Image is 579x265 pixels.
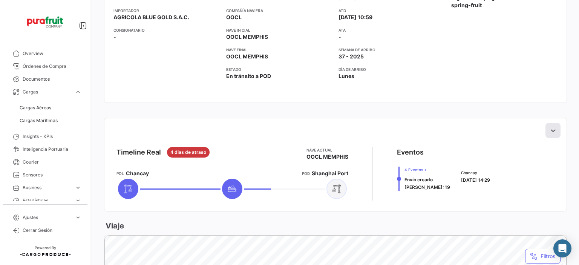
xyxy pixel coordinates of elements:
h3: Viaje [104,221,124,231]
app-card-info-title: Compañía naviera [226,8,333,14]
a: Cargas Aéreas [17,102,84,113]
span: expand_more [75,214,81,221]
span: 4 Eventos + [404,167,450,173]
span: 4 dias de atraso [170,149,206,156]
span: OOCL [226,14,242,21]
span: expand_more [75,184,81,191]
span: Inteligencia Portuaria [23,146,81,153]
a: Inteligencia Portuaria [6,143,84,156]
span: 37 - 2025 [339,53,364,60]
app-card-info-title: Nave actual [306,147,348,153]
app-card-info-title: POL [116,170,124,176]
span: Chancay [461,170,490,176]
a: Cargas Marítimas [17,115,84,126]
span: Courier [23,159,81,165]
app-card-info-title: ATD [339,8,445,14]
a: Documentos [6,73,84,86]
span: expand_more [75,89,81,95]
app-card-info-title: Día de Arribo [339,66,445,72]
span: OOCL MEMPHIS [226,53,268,60]
span: expand_more [75,197,81,204]
span: Chancay [126,170,149,177]
div: Eventos [397,147,424,158]
app-card-info-title: Estado [226,66,333,72]
app-card-info-title: Nave inicial [226,27,333,33]
span: Cargas Aéreas [20,104,51,111]
app-card-info-title: Consignatario [113,27,220,33]
span: [DATE] 10:59 [339,14,372,21]
span: AGRICOLA BLUE GOLD S.A.C. [113,14,189,21]
span: [PERSON_NAME]: 19 [404,184,450,190]
span: Cerrar Sesión [23,227,81,234]
span: - [113,33,116,41]
span: [DATE] 14:29 [461,177,490,183]
span: Estadísticas [23,197,72,204]
span: Cargas Marítimas [20,117,58,124]
span: Sensores [23,172,81,178]
span: Ajustes [23,214,72,221]
span: Lunes [339,72,354,80]
span: Documentos [23,76,81,83]
app-card-info-title: Importador [113,8,220,14]
span: Insights - KPIs [23,133,81,140]
span: Shanghai Port [312,170,348,177]
a: Courier [6,156,84,168]
a: Insights - KPIs [6,130,84,143]
div: Timeline Real [116,147,161,158]
img: Logo+PuraFruit.png [26,9,64,35]
app-card-info-title: Nave final [226,47,333,53]
span: OOCL MEMPHIS [306,153,348,161]
app-card-info-title: Semana de Arribo [339,47,445,53]
a: Overview [6,47,84,60]
span: Envío creado [404,177,433,182]
app-card-info-title: POD [302,170,310,176]
span: spring-fruit [451,2,482,9]
span: - [339,33,341,41]
button: Filtros [525,249,561,264]
span: En tránsito a POD [226,72,271,80]
span: Business [23,184,72,191]
a: Órdenes de Compra [6,60,84,73]
span: Órdenes de Compra [23,63,81,70]
app-card-info-title: ATA [339,27,445,33]
span: Overview [23,50,81,57]
span: OOCL MEMPHIS [226,33,268,41]
a: Sensores [6,168,84,181]
span: Cargas [23,89,72,95]
div: Abrir Intercom Messenger [553,239,571,257]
